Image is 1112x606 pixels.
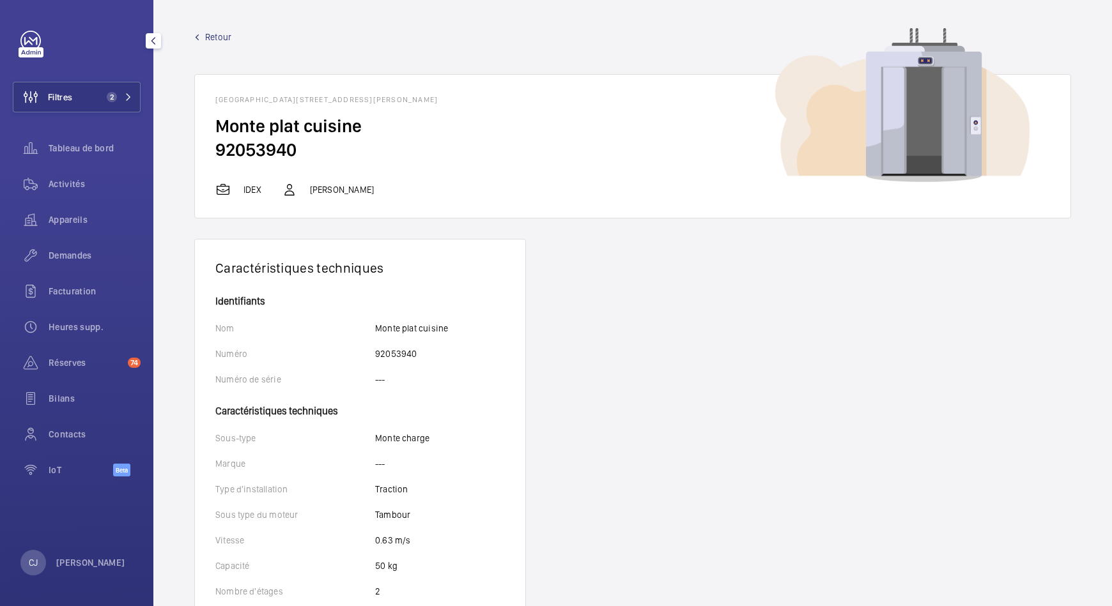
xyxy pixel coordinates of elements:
[375,585,380,598] p: 2
[375,457,385,470] p: ---
[215,260,505,276] h1: Caractéristiques techniques
[13,82,141,112] button: Filtres2
[243,183,261,196] p: IDEX
[215,585,375,598] p: Nombre d'étages
[49,142,141,155] span: Tableau de bord
[56,556,125,569] p: [PERSON_NAME]
[215,95,1050,104] h1: [GEOGRAPHIC_DATA][STREET_ADDRESS][PERSON_NAME]
[49,428,141,441] span: Contacts
[215,398,505,416] h4: Caractéristiques techniques
[205,31,231,43] span: Retour
[375,347,417,360] p: 92053940
[215,457,375,470] p: Marque
[48,91,72,103] span: Filtres
[310,183,374,196] p: [PERSON_NAME]
[128,358,141,368] span: 74
[375,373,385,386] p: ---
[375,559,398,572] p: 50 kg
[49,178,141,190] span: Activités
[375,534,410,547] p: 0.63 m/s
[113,464,130,476] span: Beta
[215,534,375,547] p: Vitesse
[215,483,375,496] p: Type d'installation
[775,28,1030,183] img: device image
[49,213,141,226] span: Appareils
[375,483,408,496] p: Traction
[49,321,141,333] span: Heures supp.
[29,556,38,569] p: CJ
[49,249,141,262] span: Demandes
[215,373,375,386] p: Numéro de série
[215,114,1050,138] h2: Monte plat cuisine
[375,508,410,521] p: Tambour
[375,432,429,444] p: Monte charge
[215,322,375,335] p: Nom
[215,508,375,521] p: Sous type du moteur
[215,347,375,360] p: Numéro
[49,285,141,298] span: Facturation
[49,464,113,476] span: IoT
[215,296,505,307] h4: Identifiants
[49,392,141,405] span: Bilans
[215,559,375,572] p: Capacité
[375,322,448,335] p: Monte plat cuisine
[215,432,375,444] p: Sous-type
[215,138,1050,162] h2: 92053940
[49,356,123,369] span: Réserves
[107,92,117,102] span: 2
